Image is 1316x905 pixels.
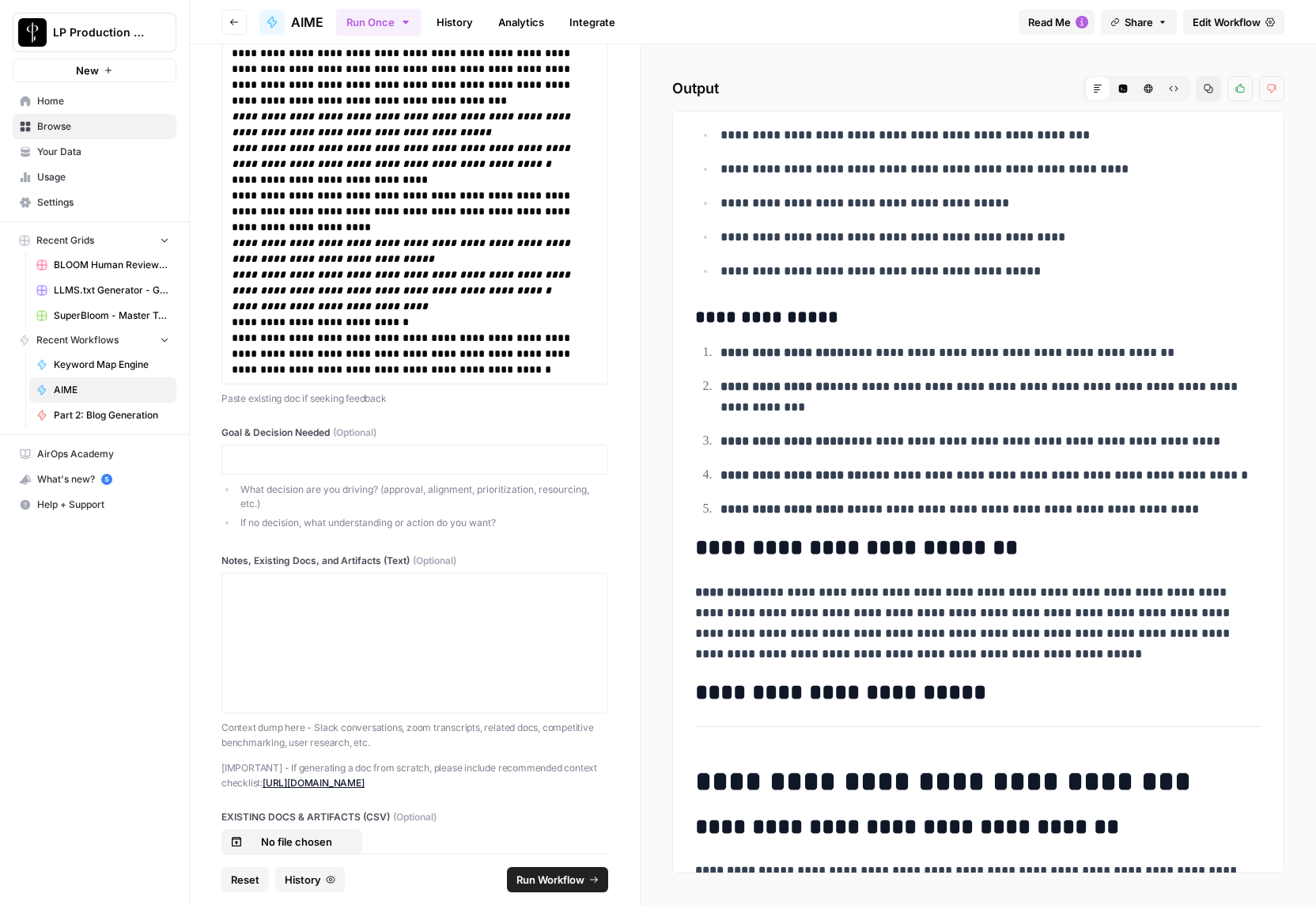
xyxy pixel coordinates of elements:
span: Recent Grids [36,233,94,248]
a: 5 [101,474,112,485]
button: Workspace: LP Production Workloads [13,13,176,52]
button: What's new? 5 [13,467,176,492]
p: [IMPORTANT] - If generating a doc from scratch, please include recommended context checklist: [221,760,608,791]
a: Analytics [489,9,554,35]
label: Notes, Existing Docs, and Artifacts (Text) [221,554,608,568]
a: SuperBloom - Master Topic List [29,303,176,328]
span: AIME [54,383,169,397]
button: Help + Support [13,492,176,517]
a: Keyword Map Engine [29,352,176,377]
a: AIME [29,377,176,403]
a: AIME [259,9,323,35]
li: If no decision, what understanding or action do you want? [237,516,608,530]
span: AIME [291,13,323,32]
p: Context dump here - Slack conversations, zoom transcripts, related docs, competitive benchmarking... [221,720,608,751]
a: BLOOM Human Review (ver2) [29,252,176,278]
div: What's new? [13,468,176,491]
label: Goal & Decision Needed [221,426,608,440]
button: Recent Workflows [13,328,176,352]
span: Reset [231,872,259,888]
span: (Optional) [413,554,456,568]
a: Home [13,89,176,114]
button: Recent Grids [13,229,176,252]
span: BLOOM Human Review (ver2) [54,258,169,272]
a: [URL][DOMAIN_NAME] [263,777,365,789]
button: Share [1101,9,1177,35]
a: Settings [13,190,176,215]
button: History [275,867,345,892]
span: SuperBloom - Master Topic List [54,309,169,323]
span: Settings [37,195,169,210]
span: New [76,62,99,78]
a: AirOps Academy [13,441,176,467]
span: Keyword Map Engine [54,358,169,372]
span: Part 2: Blog Generation [54,408,169,422]
a: Integrate [560,9,625,35]
span: (Optional) [393,810,437,824]
span: LP Production Workloads [53,25,149,40]
button: New [13,59,176,82]
span: Browse [37,119,169,134]
span: LLMS.txt Generator - Grid [54,283,169,297]
a: History [427,9,482,35]
label: EXISTING DOCS & ARTIFACTS (CSV) [221,810,608,824]
span: Usage [37,170,169,184]
a: Part 2: Blog Generation [29,403,176,428]
a: Browse [13,114,176,139]
img: LP Production Workloads Logo [18,18,47,47]
li: What decision are you driving? (approval, alignment, prioritization, resourcing, etc.) [237,483,608,511]
a: LLMS.txt Generator - Grid [29,278,176,303]
h2: Output [672,76,1284,101]
button: No file chosen [221,829,362,854]
text: 5 [104,475,108,483]
span: History [285,872,321,888]
span: Recent Workflows [36,333,119,347]
span: Edit Workflow [1193,14,1261,30]
span: Read Me [1028,14,1071,30]
a: Edit Workflow [1183,9,1284,35]
span: Run Workflow [516,872,584,888]
button: Run Once [336,9,421,36]
button: Read Me [1019,9,1095,35]
span: Your Data [37,145,169,159]
p: No file chosen [246,834,347,850]
span: AirOps Academy [37,447,169,461]
span: (Optional) [333,426,376,440]
span: Share [1125,14,1153,30]
a: Your Data [13,139,176,165]
span: Help + Support [37,498,169,512]
button: Reset [221,867,269,892]
a: Usage [13,165,176,190]
span: Home [37,94,169,108]
button: Run Workflow [507,867,608,892]
p: Paste existing doc if seeking feedback [221,391,608,407]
